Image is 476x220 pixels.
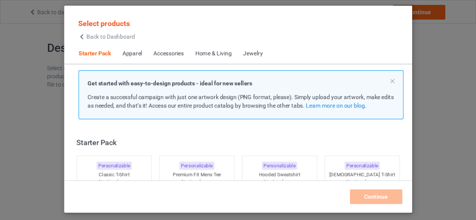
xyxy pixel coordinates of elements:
[88,94,394,109] span: Create a successful campaign with just one artwork design (PNG format, please). Simply upload you...
[77,171,151,178] div: Classic T-Shirt
[325,171,399,178] div: [DEMOGRAPHIC_DATA] T-Shirt
[122,50,142,58] div: Apparel
[73,44,117,64] span: Starter Pack
[78,19,130,28] span: Select products
[242,178,317,185] div: Starting from --
[97,162,132,170] div: Personalizable
[243,50,263,58] div: Jewelry
[76,138,403,147] div: Starter Pack
[262,162,297,170] div: Personalizable
[195,50,232,58] div: Home & Living
[159,171,234,178] div: Premium Fit Mens Tee
[86,33,135,40] span: Back to Dashboard
[153,50,184,58] div: Accessories
[325,178,399,185] div: Starting from --
[242,171,317,178] div: Hooded Sweatshirt
[77,178,151,185] div: Starting from --
[159,178,234,185] div: Starting from --
[179,162,214,170] div: Personalizable
[306,102,366,109] a: Learn more on our blog.
[88,80,252,87] strong: Get started with easy-to-design products - ideal for new sellers
[345,162,380,170] div: Personalizable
